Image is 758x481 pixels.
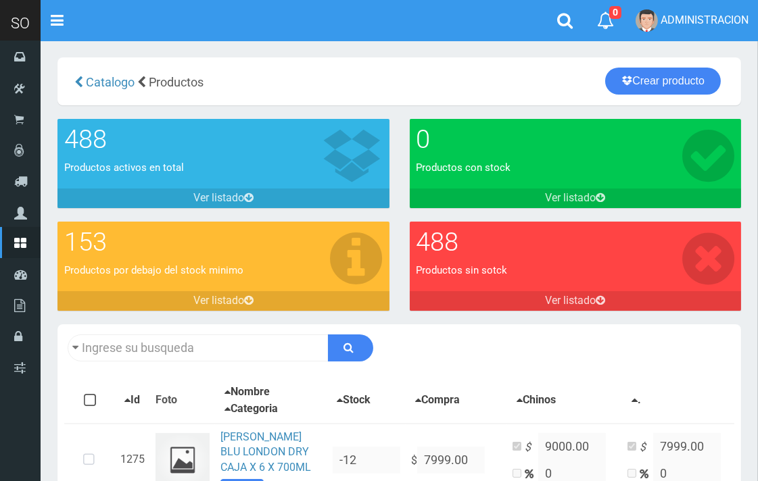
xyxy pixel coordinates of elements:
[68,334,329,361] input: Ingrese su busqueda
[64,264,243,276] font: Productos por debajo del stock minimo
[410,291,742,311] a: Ver listado
[605,68,721,95] a: Crear producto
[83,75,135,89] a: Catalogo
[64,124,107,154] font: 488
[417,161,511,174] font: Productos con stock
[220,401,282,417] button: Categoria
[411,392,464,409] button: Compra
[86,75,135,89] span: Catalogo
[64,161,184,174] font: Productos activos en total
[545,294,596,307] font: Ver listado
[417,264,508,276] font: Productos sin sotck
[220,384,274,401] button: Nombre
[627,392,645,409] button: .
[640,440,653,455] i: $
[57,291,389,311] a: Ver listado
[120,392,144,409] button: Id
[513,392,560,409] button: Chinos
[64,227,107,257] font: 153
[410,188,742,208] a: Ver listado
[57,188,389,208] a: Ver listado
[636,9,658,32] img: User Image
[545,191,596,204] font: Ver listado
[525,440,538,455] i: $
[417,227,459,257] font: 488
[417,124,431,154] font: 0
[150,378,215,424] th: Foto
[149,75,204,89] span: Productos
[661,14,749,26] span: ADMINISTRACION
[193,294,244,307] font: Ver listado
[193,191,244,204] font: Ver listado
[333,392,375,409] button: Stock
[220,430,311,474] a: [PERSON_NAME] BLU LONDON DRY CAJA X 6 X 700ML
[609,6,621,19] span: 0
